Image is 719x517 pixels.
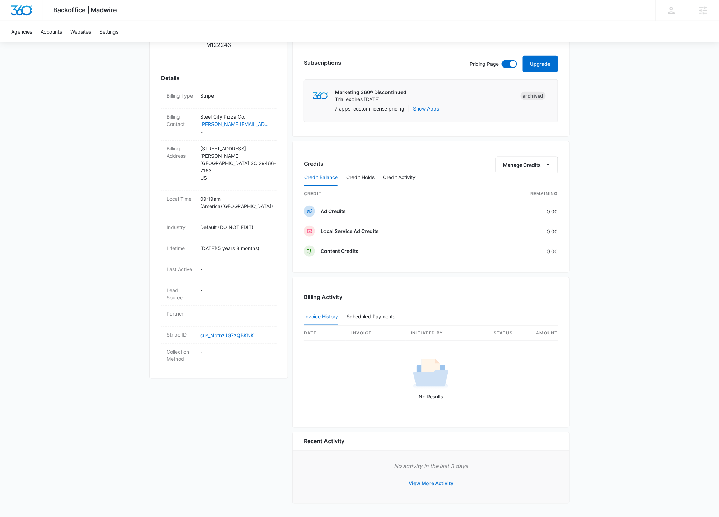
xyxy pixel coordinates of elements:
div: Lead Source- [161,282,277,306]
dt: Stripe ID [167,331,195,338]
p: [DATE] ( 5 years 8 months ) [200,245,271,252]
p: No Results [304,393,558,401]
button: View More Activity [402,475,460,492]
h3: Credits [304,160,323,168]
dt: Local Time [167,195,195,203]
button: Credit Activity [383,169,416,186]
div: Billing ContactSteel City Pizza Co.[PERSON_NAME][EMAIL_ADDRESS][DOMAIN_NAME]- [161,109,277,141]
p: - [200,265,271,273]
h3: Billing Activity [304,293,558,301]
div: Stripe IDcus_NbtnzJG7zQBKNK [161,327,277,344]
h6: Recent Activity [304,437,344,446]
dt: Lead Source [167,286,195,301]
dt: Billing Address [167,145,195,160]
button: Credit Balance [304,169,338,186]
a: [PERSON_NAME][EMAIL_ADDRESS][DOMAIN_NAME] [200,120,271,128]
p: Ad Credits [321,208,346,215]
p: Marketing 360® Discontinued [335,89,406,96]
th: invoice [346,326,406,341]
td: 0.00 [484,201,558,221]
td: 0.00 [484,241,558,261]
dt: Lifetime [167,245,195,252]
div: IndustryDefault (DO NOT EDIT) [161,219,277,240]
h3: Subscriptions [304,58,341,67]
p: Steel City Pizza Co. [200,113,271,120]
span: Backoffice | Madwire [54,6,117,14]
p: Stripe [200,92,271,99]
div: Scheduled Payments [347,314,398,319]
dt: Partner [167,310,195,317]
div: Billing Address[STREET_ADDRESS][PERSON_NAME][GEOGRAPHIC_DATA],SC 29466-7163US [161,141,277,191]
dd: - [200,113,271,136]
button: Show Apps [413,105,439,112]
div: Local Time09:19am (America/[GEOGRAPHIC_DATA]) [161,191,277,219]
dt: Billing Contact [167,113,195,128]
p: - [200,348,271,355]
p: No activity in the last 3 days [304,462,558,470]
p: - [200,286,271,294]
button: Manage Credits [496,157,558,173]
p: Local Service Ad Credits [321,228,379,235]
th: status [488,326,530,341]
dt: Collection Method [167,348,195,363]
dt: Last Active [167,265,195,273]
th: credit [304,186,484,201]
p: M122243 [207,41,231,49]
img: marketing360Logo [313,92,328,100]
p: Content Credits [321,248,358,255]
p: Trial expires [DATE] [335,96,406,103]
td: 0.00 [484,221,558,241]
dt: Industry [167,224,195,231]
th: Initiated By [406,326,488,341]
button: Credit Holds [346,169,375,186]
div: Collection Method- [161,344,277,367]
button: Invoice History [304,309,338,325]
a: Agencies [7,21,36,42]
div: Archived [521,92,546,100]
dt: Billing Type [167,92,195,99]
a: Websites [66,21,95,42]
p: 09:19am ( America/[GEOGRAPHIC_DATA] ) [200,195,271,210]
span: Details [161,74,180,82]
th: amount [530,326,558,341]
th: date [304,326,346,341]
a: Settings [95,21,123,42]
img: No Results [413,356,448,391]
p: - [200,310,271,317]
p: Default (DO NOT EDIT) [200,224,271,231]
div: Billing TypeStripe [161,88,277,109]
p: [STREET_ADDRESS][PERSON_NAME] [GEOGRAPHIC_DATA] , SC 29466-7163 US [200,145,271,182]
button: Upgrade [523,56,558,72]
a: Accounts [36,21,66,42]
p: 7 apps, custom license pricing [335,105,404,112]
p: Pricing Page [470,60,499,68]
div: Lifetime[DATE](5 years 8 months) [161,240,277,261]
div: Partner- [161,306,277,327]
a: cus_NbtnzJG7zQBKNK [200,332,254,338]
div: Last Active- [161,261,277,282]
th: Remaining [484,186,558,201]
